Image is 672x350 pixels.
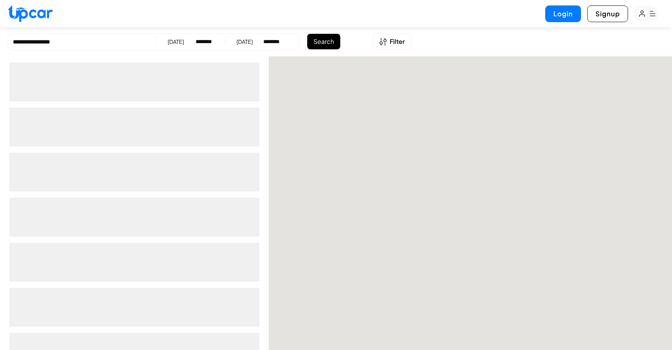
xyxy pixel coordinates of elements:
[168,38,184,45] div: [DATE]
[545,5,581,22] button: Login
[236,38,253,45] div: [DATE]
[373,33,411,50] button: Open filters
[587,5,628,22] button: Signup
[8,5,52,22] img: Upcar Logo
[307,34,340,49] button: Search
[390,37,405,46] span: Filter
